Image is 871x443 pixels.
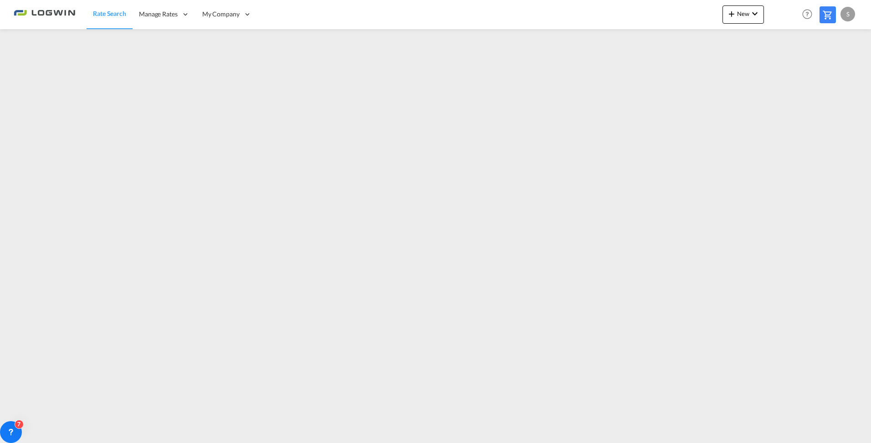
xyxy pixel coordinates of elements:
[726,10,760,17] span: New
[799,6,820,23] div: Help
[840,7,855,21] div: S
[799,6,815,22] span: Help
[14,4,75,25] img: 2761ae10d95411efa20a1f5e0282d2d7.png
[722,5,764,24] button: icon-plus 400-fgNewicon-chevron-down
[749,8,760,19] md-icon: icon-chevron-down
[726,8,737,19] md-icon: icon-plus 400-fg
[202,10,240,19] span: My Company
[139,10,178,19] span: Manage Rates
[93,10,126,17] span: Rate Search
